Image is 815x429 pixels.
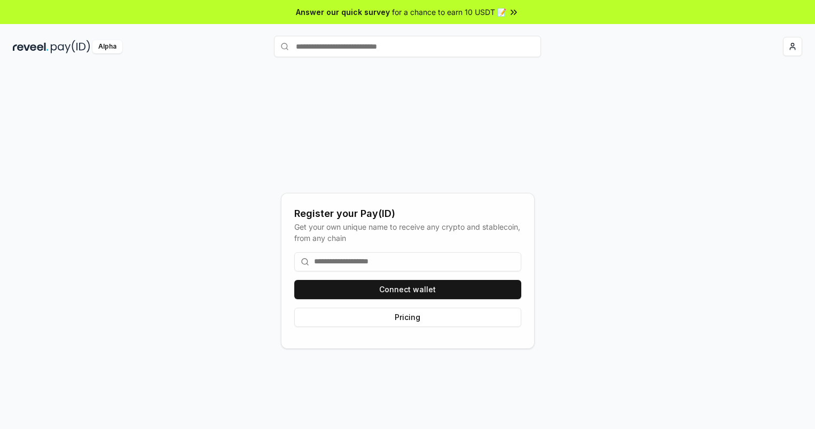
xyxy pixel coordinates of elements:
span: for a chance to earn 10 USDT 📝 [392,6,506,18]
button: Pricing [294,308,521,327]
div: Get your own unique name to receive any crypto and stablecoin, from any chain [294,221,521,244]
img: reveel_dark [13,40,49,53]
div: Register your Pay(ID) [294,206,521,221]
span: Answer our quick survey [296,6,390,18]
img: pay_id [51,40,90,53]
div: Alpha [92,40,122,53]
button: Connect wallet [294,280,521,299]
